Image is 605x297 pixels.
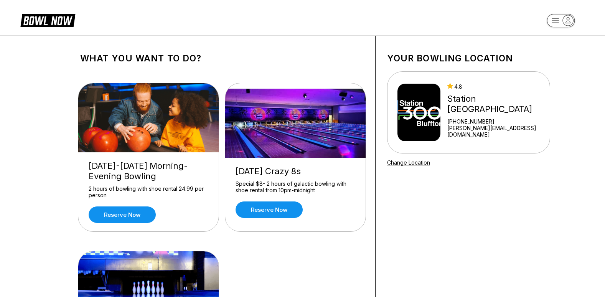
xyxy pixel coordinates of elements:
[89,185,208,199] div: 2 hours of bowling with shoe rental 24.99 per person
[236,166,355,177] div: [DATE] Crazy 8s
[225,89,366,158] img: Thursday Crazy 8s
[78,83,219,152] img: Friday-Sunday Morning-Evening Bowling
[447,118,546,125] div: [PHONE_NUMBER]
[80,53,364,64] h1: What you want to do?
[447,125,546,138] a: [PERSON_NAME][EMAIL_ADDRESS][DOMAIN_NAME]
[89,161,208,181] div: [DATE]-[DATE] Morning-Evening Bowling
[387,159,430,166] a: Change Location
[236,180,355,194] div: Special $8- 2 hours of galactic bowling with shoe rental from 10pm-midnight
[397,84,441,141] img: Station 300 Bluffton
[447,94,546,114] div: Station [GEOGRAPHIC_DATA]
[447,83,546,90] div: 4.8
[89,206,156,223] a: Reserve now
[387,53,550,64] h1: Your bowling location
[236,201,303,218] a: Reserve now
